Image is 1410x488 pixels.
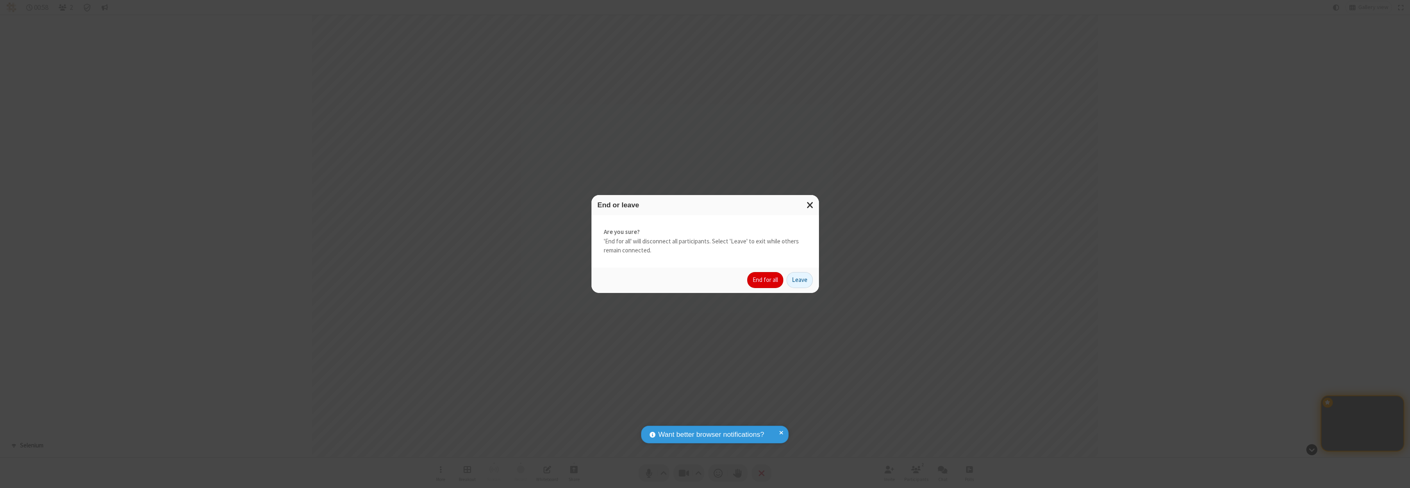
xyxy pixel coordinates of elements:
[787,272,813,288] button: Leave
[591,215,819,268] div: 'End for all' will disconnect all participants. Select 'Leave' to exit while others remain connec...
[747,272,783,288] button: End for all
[598,201,813,209] h3: End or leave
[604,227,807,237] strong: Are you sure?
[802,195,819,215] button: Close modal
[658,429,764,440] span: Want better browser notifications?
